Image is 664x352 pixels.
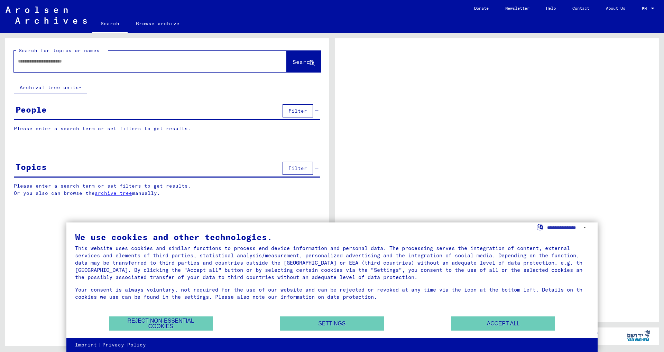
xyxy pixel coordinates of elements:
img: yv_logo.png [626,327,652,344]
p: Please enter a search term or set filters to get results. Or you also can browse the manually. [14,182,321,197]
a: archive tree [95,190,132,196]
button: Search [287,51,321,72]
div: This website uses cookies and similar functions to process end device information and personal da... [75,245,589,281]
a: Search [92,15,128,33]
img: Arolsen_neg.svg [6,7,87,24]
div: Your consent is always voluntary, not required for the use of our website and can be rejected or ... [75,286,589,301]
button: Archival tree units [14,81,87,94]
span: Filter [288,108,307,114]
a: Imprint [75,342,97,349]
div: We use cookies and other technologies. [75,233,589,241]
button: Accept all [451,316,555,331]
a: Browse archive [128,15,188,32]
p: Please enter a search term or set filters to get results. [14,125,320,132]
button: Filter [283,104,313,117]
a: Privacy Policy [102,342,146,349]
button: Reject non-essential cookies [109,316,213,331]
span: Filter [288,165,307,171]
mat-label: Search for topics or names [19,47,100,54]
button: Settings [280,316,384,331]
div: Topics [16,161,47,173]
button: Filter [283,162,313,175]
span: EN [642,6,649,11]
span: Search [293,58,313,65]
div: People [16,103,47,116]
